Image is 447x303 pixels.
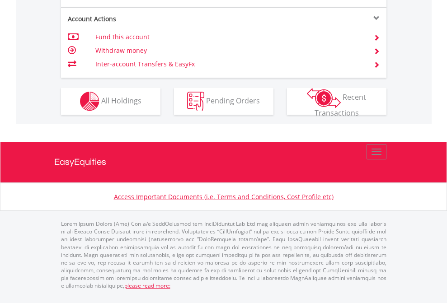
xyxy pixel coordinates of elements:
[114,192,334,201] a: Access Important Documents (i.e. Terms and Conditions, Cost Profile etc)
[206,95,260,105] span: Pending Orders
[95,30,362,44] td: Fund this account
[101,95,141,105] span: All Holdings
[287,88,386,115] button: Recent Transactions
[174,88,273,115] button: Pending Orders
[95,44,362,57] td: Withdraw money
[187,92,204,111] img: pending_instructions-wht.png
[61,220,386,289] p: Lorem Ipsum Dolors (Ame) Con a/e SeddOeiusmod tem InciDiduntut Lab Etd mag aliquaen admin veniamq...
[307,88,341,108] img: transactions-zar-wht.png
[61,14,224,23] div: Account Actions
[54,142,393,182] a: EasyEquities
[61,88,160,115] button: All Holdings
[124,282,170,289] a: please read more:
[80,92,99,111] img: holdings-wht.png
[95,57,362,71] td: Inter-account Transfers & EasyFx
